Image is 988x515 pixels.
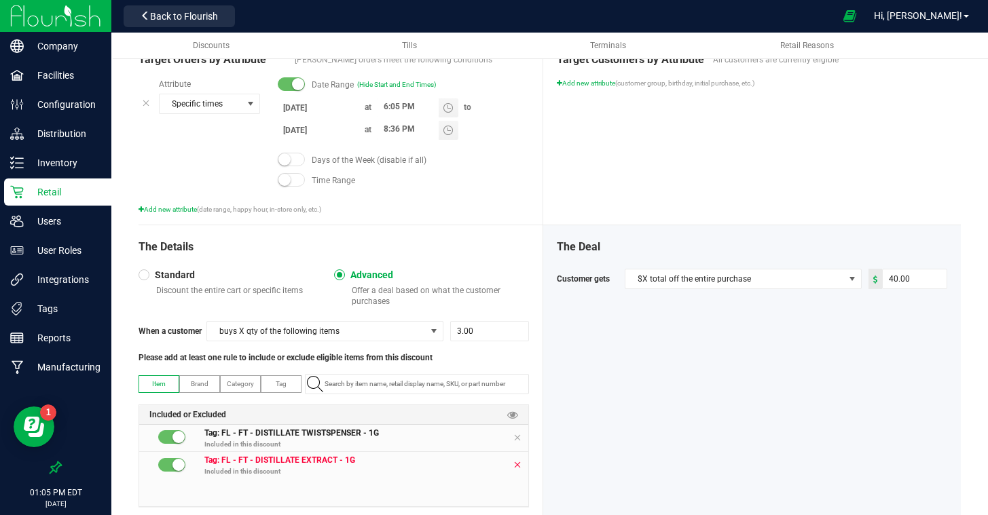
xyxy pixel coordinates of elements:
[780,41,834,50] span: Retail Reasons
[10,214,24,228] inline-svg: Users
[150,11,218,22] span: Back to Flourish
[159,78,264,90] label: Attribute
[14,406,54,447] iframe: Resource center
[24,213,105,229] p: Users
[10,302,24,316] inline-svg: Tags
[278,99,359,116] input: Start Date
[359,125,377,134] span: at
[24,96,105,113] p: Configuration
[24,67,105,83] p: Facilities
[139,351,433,364] span: Please add at least one rule to include or exclude eligible items from this discount
[557,239,947,255] div: The Deal
[139,206,197,213] span: Add new attribute
[312,174,355,187] span: Time Range
[24,271,105,288] p: Integrations
[151,285,334,296] p: Discount the entire cart or specific items
[874,10,962,21] span: Hi, [PERSON_NAME]!
[345,269,393,281] span: Advanced
[307,376,323,392] inline-svg: Search
[10,156,24,170] inline-svg: Inventory
[835,3,865,29] span: Open Ecommerce Menu
[139,239,529,255] div: The Details
[10,273,24,286] inline-svg: Integrations
[24,330,105,346] p: Reports
[24,184,105,200] p: Retail
[10,331,24,345] inline-svg: Reports
[24,359,105,375] p: Manufacturing
[625,269,844,288] span: $X total off the entire purchase
[312,79,354,91] span: Date Range
[615,79,754,87] span: (customer group, birthday, initial purchase, etc.)
[227,380,254,387] span: Category
[10,39,24,53] inline-svg: Company
[193,41,230,50] span: Discounts
[10,98,24,111] inline-svg: Configuration
[207,322,426,341] span: buys X qty of the following items
[278,121,359,138] input: End Date
[204,426,379,438] span: Tag: FL - FT - DISTILLATE TWISTSPENSER - 1G
[451,322,528,341] input: Qty
[139,52,288,68] span: Target Orders by Attribute
[377,121,439,138] input: Toggle time list
[359,102,377,112] span: at
[139,325,206,337] span: When a customer
[319,375,528,394] input: NO DATA FOUND
[557,79,615,87] span: Add new attribute
[191,380,208,387] span: Brand
[10,69,24,82] inline-svg: Facilities
[10,127,24,140] inline-svg: Distribution
[204,453,355,465] span: Tag: FL - FT - DISTILLATE EXTRACT - 1G
[513,430,522,446] span: Remove
[10,185,24,199] inline-svg: Retail
[24,38,105,54] p: Company
[124,5,235,27] button: Back to Flourish
[24,242,105,259] p: User Roles
[357,79,436,90] span: (Hide Start and End Times)
[557,52,706,68] span: Target Customers by Attribute
[6,487,105,499] p: 01:05 PM EDT
[346,285,530,307] p: Offer a deal based on what the customer purchases
[458,102,477,112] span: to
[152,380,166,387] span: Item
[507,408,518,421] span: Preview
[24,155,105,171] p: Inventory
[160,94,242,113] span: Specific times
[312,154,426,166] span: Days of the Week (disable if all)
[204,439,529,449] p: Included in this discount
[24,126,105,142] p: Distribution
[439,121,458,140] span: Toggle time list
[557,273,625,285] span: Customer gets
[40,404,56,421] iframe: Resource center unread badge
[197,206,321,213] span: (date range, happy hour, in-store only, etc.)
[513,457,522,473] span: Remove
[713,54,947,66] span: All customers are currently eligible
[149,269,195,281] span: Standard
[204,466,529,476] p: Included in this discount
[6,499,105,509] p: [DATE]
[402,41,417,50] span: Tills
[295,54,529,66] span: [PERSON_NAME] orders meet the following conditions
[439,98,458,117] span: Toggle time list
[49,461,62,474] label: Pin the sidebar to full width on large screens
[590,41,626,50] span: Terminals
[883,269,947,288] input: Discount
[10,360,24,374] inline-svg: Manufacturing
[276,380,287,387] span: Tag
[10,244,24,257] inline-svg: User Roles
[377,98,439,115] input: Toggle time list
[139,405,528,425] div: Included or Excluded
[24,301,105,317] p: Tags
